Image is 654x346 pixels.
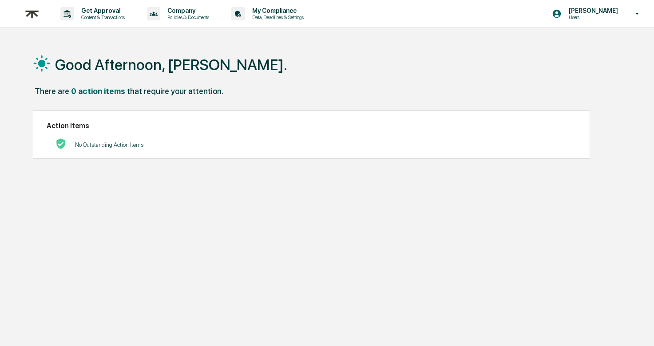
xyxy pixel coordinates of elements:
h1: Good Afternoon, [PERSON_NAME]. [55,56,287,74]
p: Data, Deadlines & Settings [245,14,308,20]
div: There are [35,86,69,96]
h2: Action Items [47,122,576,130]
p: Get Approval [74,7,129,14]
img: logo [21,3,43,25]
p: Users [562,14,622,20]
p: No Outstanding Action Items [75,142,143,148]
img: No Actions logo [55,138,66,149]
div: 0 action items [71,86,125,96]
p: [PERSON_NAME] [562,7,622,14]
p: My Compliance [245,7,308,14]
p: Company [160,7,214,14]
p: Content & Transactions [74,14,129,20]
p: Policies & Documents [160,14,214,20]
div: that require your attention. [127,86,223,96]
